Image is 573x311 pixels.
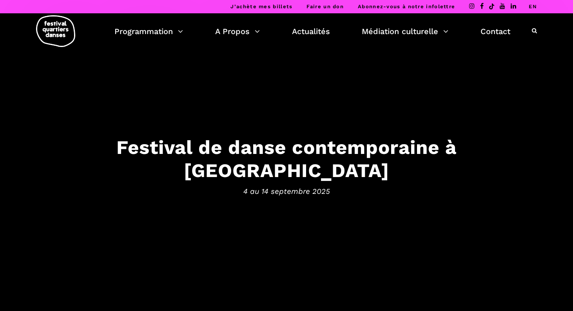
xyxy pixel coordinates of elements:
a: Abonnez-vous à notre infolettre [358,4,455,9]
h3: Festival de danse contemporaine à [GEOGRAPHIC_DATA] [44,136,529,182]
a: Faire un don [306,4,344,9]
a: Contact [481,25,510,38]
a: J’achète mes billets [230,4,292,9]
a: Programmation [114,25,183,38]
img: logo-fqd-med [36,15,75,47]
a: A Propos [215,25,260,38]
span: 4 au 14 septembre 2025 [44,186,529,197]
a: Médiation culturelle [362,25,448,38]
a: Actualités [292,25,330,38]
a: EN [529,4,537,9]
